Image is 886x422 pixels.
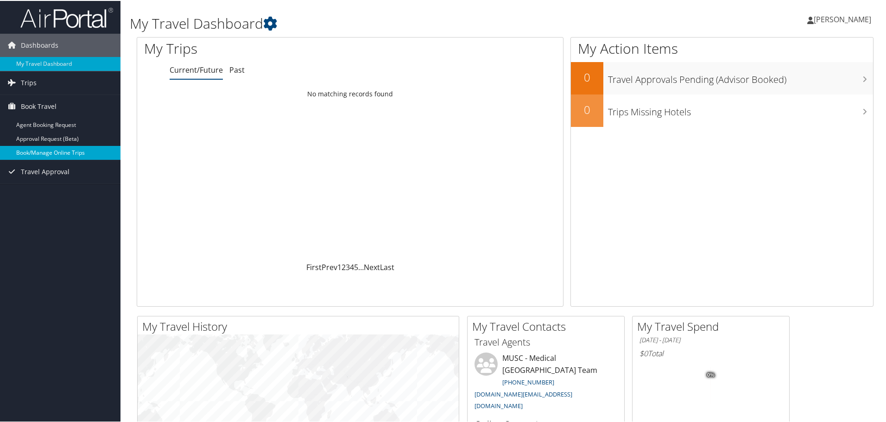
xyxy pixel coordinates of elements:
[502,377,554,385] a: [PHONE_NUMBER]
[472,318,624,334] h2: My Travel Contacts
[346,261,350,271] a: 3
[807,5,880,32] a: [PERSON_NAME]
[170,64,223,74] a: Current/Future
[342,261,346,271] a: 2
[350,261,354,271] a: 4
[571,94,873,126] a: 0Trips Missing Hotels
[571,69,603,84] h2: 0
[354,261,358,271] a: 5
[144,38,379,57] h1: My Trips
[639,335,782,344] h6: [DATE] - [DATE]
[21,70,37,94] span: Trips
[322,261,337,271] a: Prev
[707,372,715,377] tspan: 0%
[21,33,58,56] span: Dashboards
[814,13,871,24] span: [PERSON_NAME]
[608,100,873,118] h3: Trips Missing Hotels
[637,318,789,334] h2: My Travel Spend
[358,261,364,271] span: …
[137,85,563,101] td: No matching records found
[608,68,873,85] h3: Travel Approvals Pending (Advisor Booked)
[475,389,572,409] a: [DOMAIN_NAME][EMAIL_ADDRESS][DOMAIN_NAME]
[571,61,873,94] a: 0Travel Approvals Pending (Advisor Booked)
[20,6,113,28] img: airportal-logo.png
[571,101,603,117] h2: 0
[142,318,459,334] h2: My Travel History
[380,261,394,271] a: Last
[229,64,245,74] a: Past
[470,352,622,413] li: MUSC - Medical [GEOGRAPHIC_DATA] Team
[639,347,648,358] span: $0
[571,38,873,57] h1: My Action Items
[337,261,342,271] a: 1
[639,347,782,358] h6: Total
[364,261,380,271] a: Next
[130,13,630,32] h1: My Travel Dashboard
[306,261,322,271] a: First
[21,94,57,117] span: Book Travel
[21,159,70,183] span: Travel Approval
[475,335,617,348] h3: Travel Agents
